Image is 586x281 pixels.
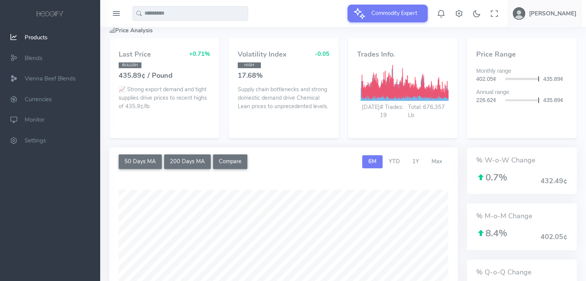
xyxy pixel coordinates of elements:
h4: Price Range [476,51,568,59]
span: 6M [368,157,376,165]
button: Commodity Expert [348,5,428,22]
h4: % W-o-W Change [476,157,568,164]
h4: Trades Info. [357,51,448,59]
span: Max [432,157,442,165]
span: 8.4% [476,227,507,239]
div: 435.89¢ [539,96,572,105]
div: Annual range [472,88,572,97]
span: Settings [25,137,46,144]
h4: % Q-o-Q Change [476,269,568,276]
button: Compare [213,154,248,169]
span: Commodity Expert [367,5,422,22]
h4: 17.68% [238,72,329,80]
span: YTD [389,157,400,165]
h4: % M-o-M Change [476,212,568,220]
button: 50 Days MA [119,154,162,169]
span: -0.05 [315,50,329,58]
div: Total: 676,357 Lb [408,103,448,120]
a: Commodity Expert [348,9,428,17]
span: Monitor [25,116,44,124]
img: user-image [513,7,525,20]
p: 📈 Strong export demand and tight supplies drive prices to recent highs of 435.9¢/lb [119,85,210,110]
span: HIGH [238,62,260,68]
span: Products [25,33,47,41]
div: # Trades: 19 [380,103,408,120]
h4: 432.49¢ [541,177,568,185]
div: Monthly range [472,67,572,75]
h5: [PERSON_NAME] [529,10,576,17]
h5: Price Analysis [109,27,577,33]
img: logo [35,10,65,18]
div: 402.05¢ [472,75,505,84]
span: +0.71% [189,50,210,58]
div: [DATE] [362,103,380,120]
span: 0.7% [476,171,507,184]
h4: Last Price [119,51,151,59]
h4: 402.05¢ [541,233,568,241]
p: Supply chain bottlenecks and strong domestic demand drive Chemical Lean prices to unprecedented l... [238,85,329,110]
button: 200 Days MA [164,154,211,169]
span: Currencies [25,95,52,103]
span: Vienna Beef Blends [25,75,76,82]
h4: Volatility Index [238,51,287,59]
span: BULLISH [119,62,141,68]
span: Blends [25,54,42,62]
span: 1Y [412,157,419,165]
div: 226.62¢ [472,96,505,105]
h4: 435.89¢ / Pound [119,72,210,80]
div: 435.89¢ [539,75,572,84]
